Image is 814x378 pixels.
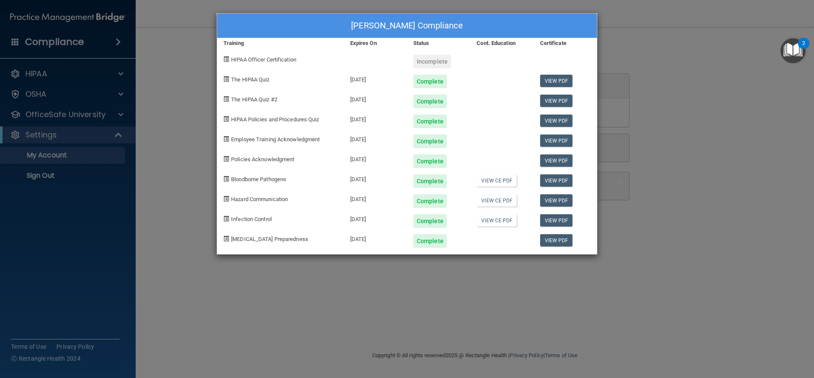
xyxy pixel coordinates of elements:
[413,194,447,208] div: Complete
[413,134,447,148] div: Complete
[344,168,407,188] div: [DATE]
[407,38,470,48] div: Status
[344,188,407,208] div: [DATE]
[231,136,320,143] span: Employee Training Acknowledgment
[413,95,447,108] div: Complete
[413,55,451,68] div: Incomplete
[231,176,286,182] span: Bloodborne Pathogens
[344,208,407,228] div: [DATE]
[477,194,517,207] a: View CE PDF
[540,134,573,147] a: View PDF
[231,56,296,63] span: HIPAA Officer Certification
[217,38,344,48] div: Training
[231,216,272,222] span: Infection Control
[231,196,288,202] span: Hazard Communication
[540,174,573,187] a: View PDF
[231,156,294,162] span: Policies Acknowledgment
[217,14,597,38] div: [PERSON_NAME] Compliance
[802,43,805,54] div: 2
[344,108,407,128] div: [DATE]
[344,68,407,88] div: [DATE]
[413,174,447,188] div: Complete
[231,236,308,242] span: [MEDICAL_DATA] Preparedness
[540,75,573,87] a: View PDF
[231,116,319,123] span: HIPAA Policies and Procedures Quiz
[540,154,573,167] a: View PDF
[540,115,573,127] a: View PDF
[344,38,407,48] div: Expires On
[413,234,447,248] div: Complete
[231,76,269,83] span: The HIPAA Quiz
[477,214,517,227] a: View CE PDF
[413,75,447,88] div: Complete
[477,174,517,187] a: View CE PDF
[344,228,407,248] div: [DATE]
[540,194,573,207] a: View PDF
[540,95,573,107] a: View PDF
[540,234,573,246] a: View PDF
[413,115,447,128] div: Complete
[344,148,407,168] div: [DATE]
[344,88,407,108] div: [DATE]
[413,154,447,168] div: Complete
[413,214,447,228] div: Complete
[344,128,407,148] div: [DATE]
[534,38,597,48] div: Certificate
[540,214,573,227] a: View PDF
[231,96,277,103] span: The HIPAA Quiz #2
[470,38,533,48] div: Cont. Education
[781,38,806,63] button: Open Resource Center, 2 new notifications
